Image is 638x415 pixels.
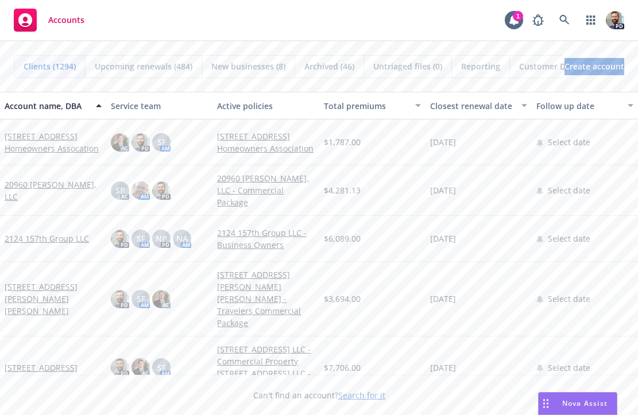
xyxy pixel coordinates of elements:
[217,343,314,367] a: [STREET_ADDRESS] LLC - Commercial Property
[536,100,621,112] div: Follow up date
[137,232,145,245] span: SF
[176,232,188,245] span: NA
[338,390,385,401] a: Search for it
[579,9,602,32] a: Switch app
[430,184,456,196] span: [DATE]
[106,92,212,119] button: Service team
[5,281,102,317] a: [STREET_ADDRESS][PERSON_NAME][PERSON_NAME]
[430,362,456,374] span: [DATE]
[548,136,590,148] span: Select date
[217,227,314,251] a: 2124 157th Group LLC - Business Owners
[319,92,426,119] button: Total premiums
[48,15,84,25] span: Accounts
[426,92,532,119] button: Closest renewal date
[461,60,500,72] span: Reporting
[111,358,129,377] img: photo
[553,9,576,32] a: Search
[539,393,553,414] div: Drag to move
[430,136,456,148] span: [DATE]
[373,60,442,72] span: Untriaged files (0)
[548,184,590,196] span: Select date
[548,362,590,374] span: Select date
[111,100,208,112] div: Service team
[217,130,314,154] a: [STREET_ADDRESS] Homeowners Association
[111,230,129,248] img: photo
[324,362,361,374] span: $7,706.00
[152,290,171,308] img: photo
[5,130,102,154] a: [STREET_ADDRESS] Homeowners Assocation
[606,11,624,29] img: photo
[564,56,624,77] span: Create account
[548,232,590,245] span: Select date
[548,293,590,305] span: Select date
[212,92,319,119] button: Active policies
[132,133,150,152] img: photo
[324,232,361,245] span: $6,089.00
[430,100,515,112] div: Closest renewal date
[304,60,354,72] span: Archived (46)
[253,389,385,401] span: Can't find an account?
[324,184,361,196] span: $4,281.13
[132,358,150,377] img: photo
[157,362,166,374] span: SF
[217,269,314,329] a: [STREET_ADDRESS][PERSON_NAME] [PERSON_NAME] - Travelers Commercial Package
[156,232,167,245] span: NP
[538,392,617,415] button: Nova Assist
[157,136,166,148] span: SF
[217,172,314,208] a: 20960 [PERSON_NAME], LLC - Commercial Package
[9,4,89,36] a: Accounts
[527,9,550,32] a: Report a Bug
[211,60,285,72] span: New businesses (8)
[562,398,608,408] span: Nova Assist
[430,293,456,305] span: [DATE]
[95,60,192,72] span: Upcoming renewals (484)
[111,133,129,152] img: photo
[5,100,89,112] div: Account name, DBA
[5,232,89,245] a: 2124 157th Group LLC
[5,362,78,374] a: [STREET_ADDRESS]
[430,232,456,245] span: [DATE]
[519,60,597,72] span: Customer Directory
[132,181,150,200] img: photo
[532,92,638,119] button: Follow up date
[115,184,125,196] span: SP
[324,136,361,148] span: $1,787.00
[324,100,408,112] div: Total premiums
[5,179,102,203] a: 20960 [PERSON_NAME], LLC
[24,60,76,72] span: Clients (1294)
[217,367,314,391] a: [STREET_ADDRESS] LLC - General Liability
[111,290,129,308] img: photo
[513,11,523,21] div: 1
[152,181,171,200] img: photo
[324,293,361,305] span: $3,694.00
[217,100,314,112] div: Active policies
[564,58,624,75] a: Create account
[137,293,145,305] span: SF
